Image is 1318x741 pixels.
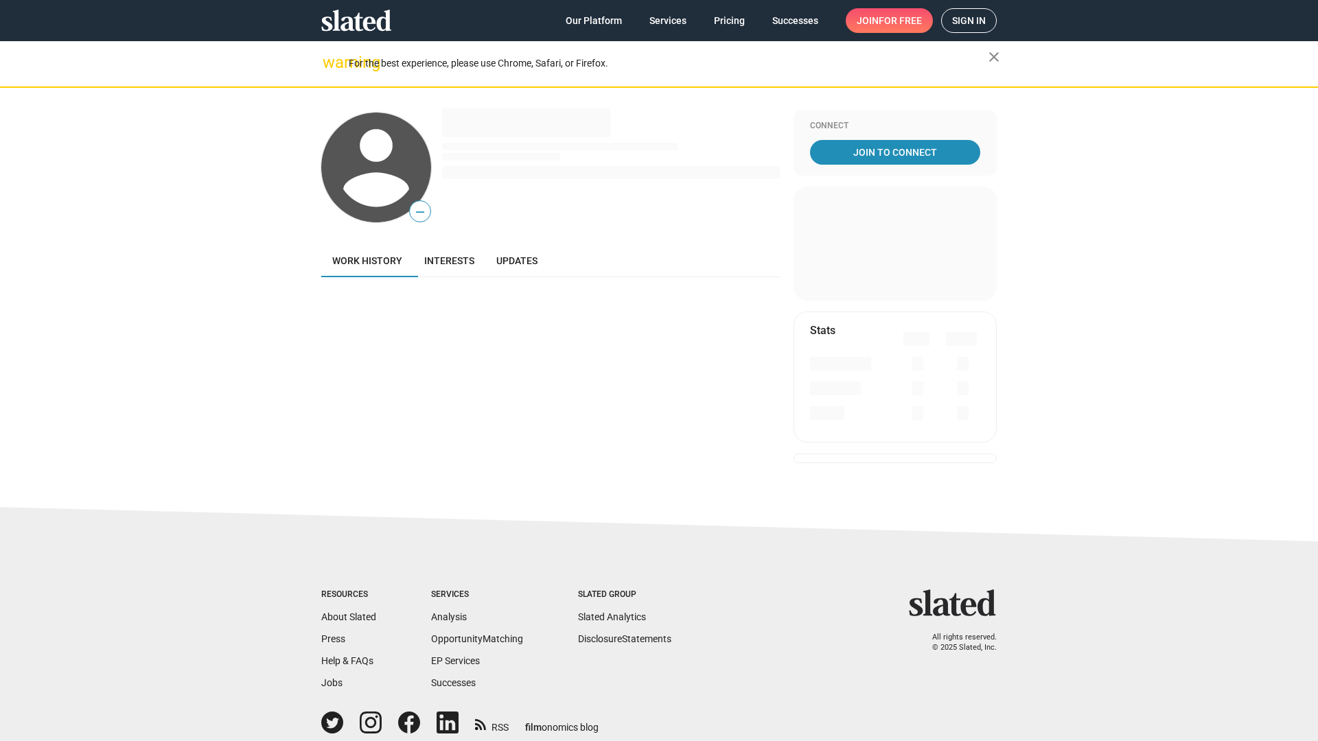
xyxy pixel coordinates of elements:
mat-icon: warning [323,54,339,71]
span: Services [649,8,686,33]
div: Connect [810,121,980,132]
a: Interests [413,244,485,277]
span: film [525,722,542,733]
span: Successes [772,8,818,33]
mat-icon: close [986,49,1002,65]
a: Pricing [703,8,756,33]
a: Successes [761,8,829,33]
a: Updates [485,244,548,277]
span: Updates [496,255,537,266]
span: Join To Connect [813,140,978,165]
a: filmonomics blog [525,710,599,734]
span: for free [879,8,922,33]
div: Slated Group [578,589,671,600]
span: Work history [332,255,402,266]
a: Analysis [431,611,467,622]
a: Help & FAQs [321,655,373,666]
div: For the best experience, please use Chrome, Safari, or Firefox. [349,54,988,73]
a: Slated Analytics [578,611,646,622]
a: DisclosureStatements [578,633,671,644]
a: About Slated [321,611,376,622]
a: Our Platform [555,8,633,33]
span: Our Platform [566,8,622,33]
div: Resources [321,589,376,600]
a: Joinfor free [846,8,933,33]
mat-card-title: Stats [810,323,835,338]
a: Jobs [321,677,343,688]
a: Successes [431,677,476,688]
a: EP Services [431,655,480,666]
a: Press [321,633,345,644]
p: All rights reserved. © 2025 Slated, Inc. [918,633,997,652]
a: Work history [321,244,413,277]
a: Sign in [941,8,997,33]
a: OpportunityMatching [431,633,523,644]
span: Sign in [952,9,986,32]
span: — [410,203,430,221]
span: Interests [424,255,474,266]
a: Join To Connect [810,140,980,165]
div: Services [431,589,523,600]
a: RSS [475,713,509,734]
span: Join [857,8,922,33]
span: Pricing [714,8,745,33]
a: Services [638,8,697,33]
